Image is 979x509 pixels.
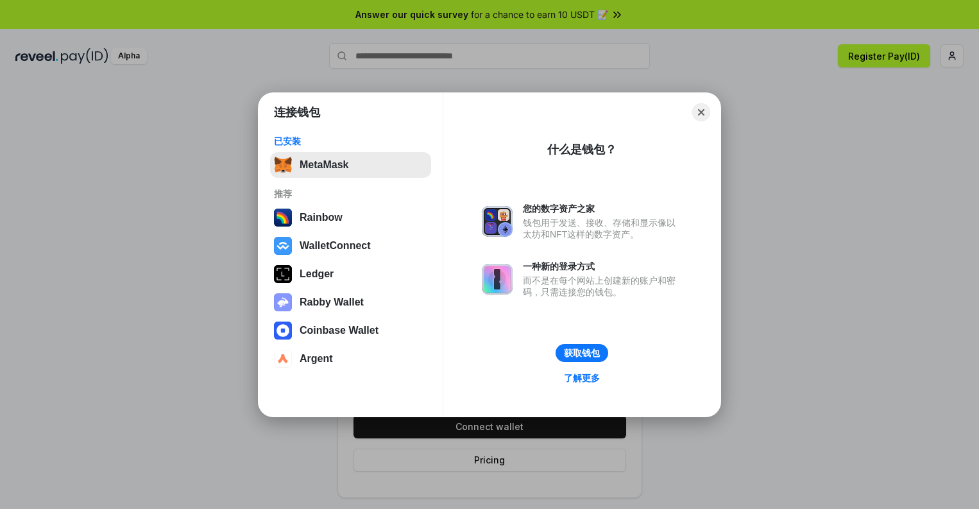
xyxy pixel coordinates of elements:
button: Ledger [270,261,431,287]
img: svg+xml,%3Csvg%20width%3D%2228%22%20height%3D%2228%22%20viewBox%3D%220%200%2028%2028%22%20fill%3D... [274,322,292,340]
button: Argent [270,346,431,372]
div: 获取钱包 [564,347,600,359]
div: 钱包用于发送、接收、存储和显示像以太坊和NFT这样的数字资产。 [523,217,682,240]
h1: 连接钱包 [274,105,320,120]
div: 已安装 [274,135,427,147]
div: Rainbow [300,212,343,223]
img: svg+xml,%3Csvg%20xmlns%3D%22http%3A%2F%2Fwww.w3.org%2F2000%2Fsvg%22%20width%3D%2228%22%20height%3... [274,265,292,283]
button: Close [692,103,710,121]
button: 获取钱包 [556,344,608,362]
button: Coinbase Wallet [270,318,431,343]
div: WalletConnect [300,240,371,252]
img: svg+xml,%3Csvg%20xmlns%3D%22http%3A%2F%2Fwww.w3.org%2F2000%2Fsvg%22%20fill%3D%22none%22%20viewBox... [274,293,292,311]
div: Rabby Wallet [300,297,364,308]
button: MetaMask [270,152,431,178]
img: svg+xml,%3Csvg%20xmlns%3D%22http%3A%2F%2Fwww.w3.org%2F2000%2Fsvg%22%20fill%3D%22none%22%20viewBox... [482,264,513,295]
div: 您的数字资产之家 [523,203,682,214]
img: svg+xml,%3Csvg%20width%3D%2228%22%20height%3D%2228%22%20viewBox%3D%220%200%2028%2028%22%20fill%3D... [274,237,292,255]
button: Rabby Wallet [270,289,431,315]
div: MetaMask [300,159,348,171]
div: 什么是钱包？ [547,142,617,157]
div: 而不是在每个网站上创建新的账户和密码，只需连接您的钱包。 [523,275,682,298]
div: Ledger [300,268,334,280]
img: svg+xml,%3Csvg%20fill%3D%22none%22%20height%3D%2233%22%20viewBox%3D%220%200%2035%2033%22%20width%... [274,156,292,174]
img: svg+xml,%3Csvg%20width%3D%22120%22%20height%3D%22120%22%20viewBox%3D%220%200%20120%20120%22%20fil... [274,209,292,227]
button: Rainbow [270,205,431,230]
a: 了解更多 [556,370,608,386]
div: 了解更多 [564,372,600,384]
div: Argent [300,353,333,365]
div: 推荐 [274,188,427,200]
img: svg+xml,%3Csvg%20width%3D%2228%22%20height%3D%2228%22%20viewBox%3D%220%200%2028%2028%22%20fill%3D... [274,350,292,368]
img: svg+xml,%3Csvg%20xmlns%3D%22http%3A%2F%2Fwww.w3.org%2F2000%2Fsvg%22%20fill%3D%22none%22%20viewBox... [482,206,513,237]
div: Coinbase Wallet [300,325,379,336]
div: 一种新的登录方式 [523,261,682,272]
button: WalletConnect [270,233,431,259]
